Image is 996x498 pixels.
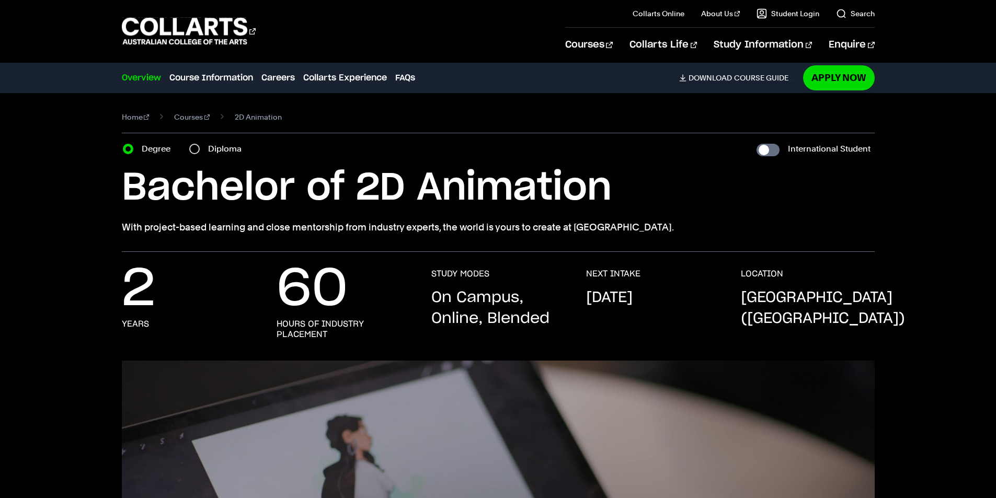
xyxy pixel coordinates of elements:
a: Collarts Life [629,28,697,62]
h3: Hours of industry placement [277,319,410,340]
p: On Campus, Online, Blended [431,287,565,329]
a: DownloadCourse Guide [679,73,797,83]
a: Enquire [829,28,874,62]
p: [DATE] [586,287,633,308]
div: Go to homepage [122,16,256,46]
a: Overview [122,72,161,84]
a: Study Information [714,28,812,62]
span: 2D Animation [235,110,282,124]
h3: NEXT INTAKE [586,269,640,279]
a: Courses [565,28,613,62]
p: [GEOGRAPHIC_DATA] ([GEOGRAPHIC_DATA]) [741,287,905,329]
h3: STUDY MODES [431,269,489,279]
p: 60 [277,269,348,310]
label: International Student [788,142,871,156]
span: Download [689,73,732,83]
h3: Years [122,319,149,329]
a: Careers [261,72,295,84]
a: FAQs [395,72,415,84]
a: Search [836,8,875,19]
a: Course Information [169,72,253,84]
a: Home [122,110,150,124]
a: Courses [174,110,210,124]
label: Degree [142,142,177,156]
h1: Bachelor of 2D Animation [122,165,875,212]
a: Collarts Experience [303,72,387,84]
label: Diploma [208,142,248,156]
h3: LOCATION [741,269,783,279]
a: Apply Now [803,65,875,90]
p: 2 [122,269,155,310]
p: With project-based learning and close mentorship from industry experts, the world is yours to cre... [122,220,875,235]
a: About Us [701,8,740,19]
a: Collarts Online [633,8,684,19]
a: Student Login [757,8,819,19]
